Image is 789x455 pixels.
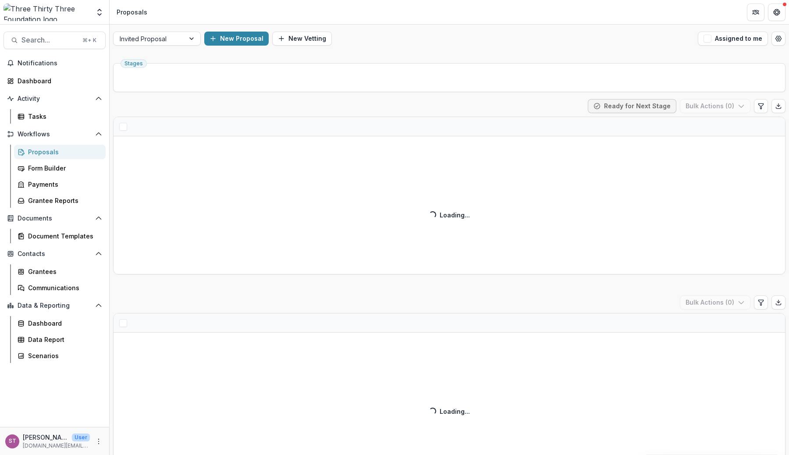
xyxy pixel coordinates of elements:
[28,267,99,276] div: Grantees
[14,161,106,175] a: Form Builder
[28,231,99,241] div: Document Templates
[14,332,106,347] a: Data Report
[4,92,106,106] button: Open Activity
[18,76,99,85] div: Dashboard
[93,4,106,21] button: Open entity switcher
[9,438,16,444] div: Simran test
[28,147,99,156] div: Proposals
[28,164,99,173] div: Form Builder
[14,281,106,295] a: Communications
[93,436,104,447] button: More
[28,196,99,205] div: Grantee Reports
[18,131,92,138] span: Workflows
[768,4,785,21] button: Get Help
[771,32,785,46] button: Open table manager
[81,36,98,45] div: ⌘ + K
[4,247,106,261] button: Open Contacts
[18,215,92,222] span: Documents
[28,319,99,328] div: Dashboard
[747,4,764,21] button: Partners
[204,32,269,46] button: New Proposal
[14,348,106,363] a: Scenarios
[72,434,90,441] p: User
[4,56,106,70] button: Notifications
[4,4,90,21] img: Three Thirty Three Foundation logo
[21,36,77,44] span: Search...
[4,127,106,141] button: Open Workflows
[23,442,90,450] p: [DOMAIN_NAME][EMAIL_ADDRESS][DOMAIN_NAME]
[23,433,68,442] p: [PERSON_NAME] test
[14,229,106,243] a: Document Templates
[18,95,92,103] span: Activity
[124,60,143,67] span: Stages
[14,316,106,331] a: Dashboard
[698,32,768,46] button: Assigned to me
[272,32,332,46] button: New Vetting
[4,211,106,225] button: Open Documents
[4,299,106,313] button: Open Data & Reporting
[14,264,106,279] a: Grantees
[28,180,99,189] div: Payments
[18,250,92,258] span: Contacts
[14,109,106,124] a: Tasks
[18,60,102,67] span: Notifications
[14,177,106,192] a: Payments
[28,335,99,344] div: Data Report
[28,112,99,121] div: Tasks
[28,351,99,360] div: Scenarios
[113,6,151,18] nav: breadcrumb
[4,74,106,88] a: Dashboard
[28,283,99,292] div: Communications
[117,7,147,17] div: Proposals
[14,193,106,208] a: Grantee Reports
[14,145,106,159] a: Proposals
[4,32,106,49] button: Search...
[18,302,92,309] span: Data & Reporting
